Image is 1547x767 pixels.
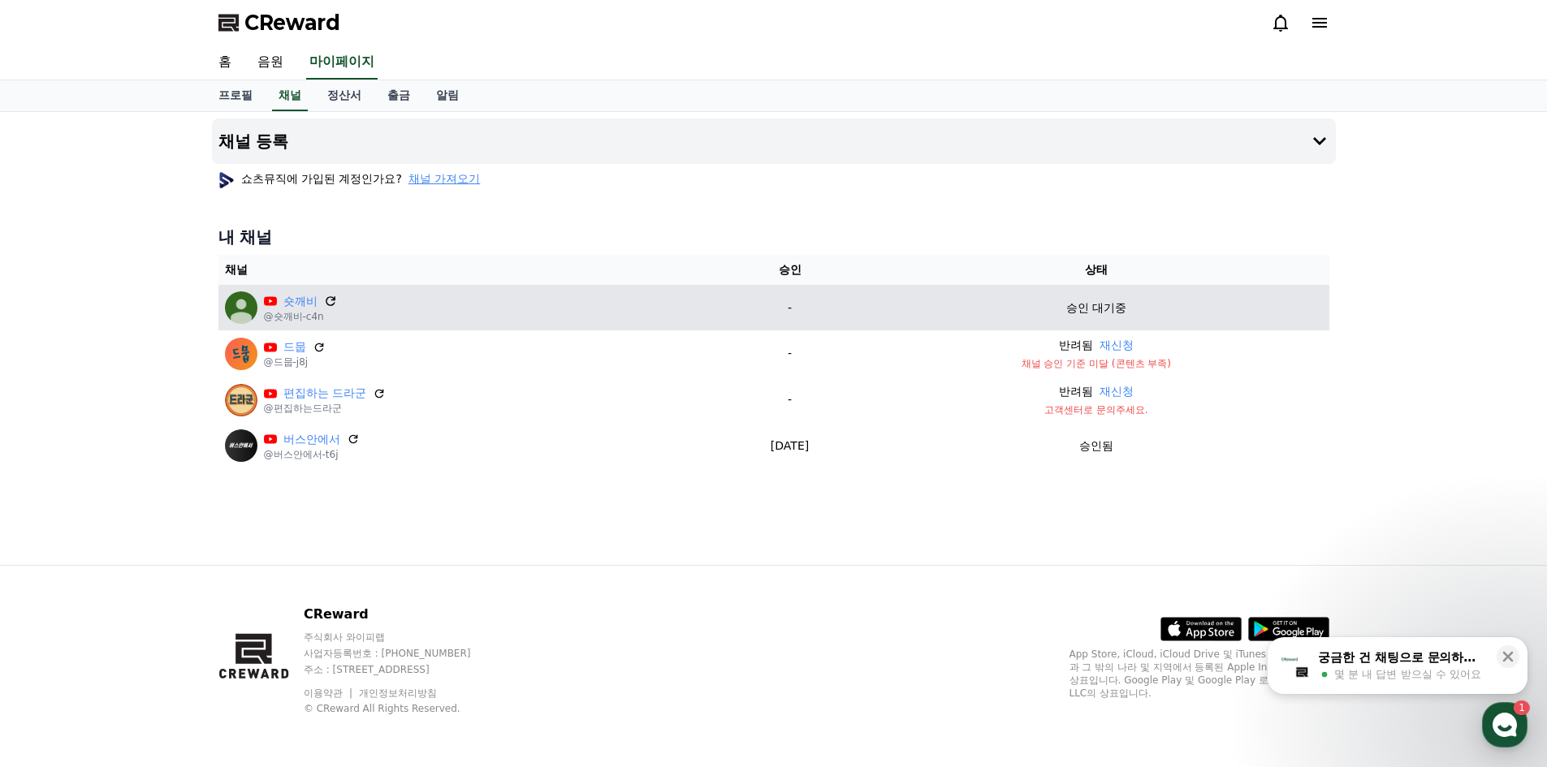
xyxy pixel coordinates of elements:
a: 마이페이지 [306,45,378,80]
img: 숏깨비 [225,291,257,324]
p: 승인 대기중 [1066,299,1126,317]
th: 채널 [218,255,716,285]
a: 개인정보처리방침 [359,687,437,699]
a: 채널 [272,80,308,111]
a: 알림 [423,80,472,111]
p: 반려됨 [1059,337,1093,354]
span: 홈 [51,539,61,552]
a: CReward [218,10,340,36]
a: 프로필 [205,80,266,111]
p: 고객센터로 문의주세요. [870,403,1322,416]
p: - [723,345,857,362]
p: 쇼츠뮤직에 가입된 계정인가요? [218,170,481,187]
a: 이용약관 [304,687,355,699]
a: 드뭅 [283,338,306,355]
p: 주식회사 와이피랩 [304,631,502,644]
span: 설정 [251,539,270,552]
a: 숏깨비 [283,293,318,310]
th: 승인 [716,255,863,285]
p: - [723,391,857,408]
p: @숏깨비-c4n [264,310,337,323]
span: 대화 [149,540,168,553]
a: 버스안에서 [283,431,340,448]
a: 설정 [210,515,312,555]
img: 드뭅 [225,338,257,370]
p: 사업자등록번호 : [PHONE_NUMBER] [304,647,502,660]
h4: 채널 등록 [218,132,289,150]
p: 반려됨 [1059,383,1093,400]
button: 재신청 [1100,383,1134,400]
p: @드뭅-j8j [264,355,326,368]
span: CReward [244,10,340,36]
img: profile [218,172,235,188]
p: © CReward All Rights Reserved. [304,702,502,715]
img: 버스안에서 [225,429,257,462]
th: 상태 [863,255,1329,285]
p: - [723,299,857,317]
a: 홈 [5,515,107,555]
h4: 내 채널 [218,226,1329,248]
img: 편집하는 드라군 [225,384,257,416]
button: 재신청 [1100,337,1134,354]
span: 1 [165,514,171,527]
p: 승인됨 [1079,437,1113,455]
p: App Store, iCloud, iCloud Drive 및 iTunes Store는 미국과 그 밖의 나라 및 지역에서 등록된 Apple Inc.의 서비스 상표입니다. Goo... [1070,648,1329,700]
a: 출금 [374,80,423,111]
a: 편집하는 드라군 [283,385,366,402]
button: 채널 가져오기 [408,170,480,187]
p: @버스안에서-t6j [264,448,360,461]
a: 음원 [244,45,296,80]
p: @편집하는드라군 [264,402,386,415]
p: CReward [304,605,502,624]
p: [DATE] [723,437,857,455]
a: 정산서 [314,80,374,111]
button: 채널 등록 [212,118,1336,164]
p: 채널 승인 기준 미달 (콘텐츠 부족) [870,357,1322,370]
p: 주소 : [STREET_ADDRESS] [304,663,502,676]
a: 1대화 [107,515,210,555]
a: 홈 [205,45,244,80]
